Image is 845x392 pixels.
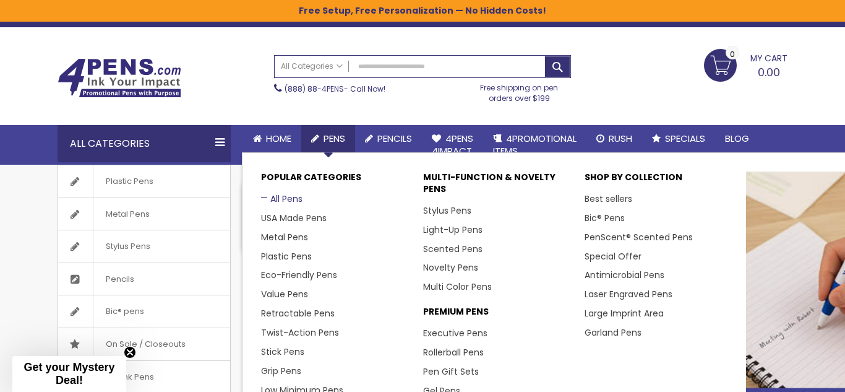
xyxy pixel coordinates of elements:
span: - Call Now! [285,84,385,94]
span: Blog [725,132,749,145]
a: Blog [715,125,759,152]
span: Pens [324,132,345,145]
a: Pencils [355,125,422,152]
p: Premium Pens [423,306,572,324]
a: Retractable Pens [261,307,335,320]
a: Laser Engraved Pens [585,288,672,300]
a: Plastic Pens [58,165,230,198]
div: Sign In [747,15,787,24]
a: 4Pens4impact [422,125,483,165]
span: Specials [665,132,705,145]
a: Stick Pens [261,346,304,358]
a: Grip Pens [261,365,301,377]
a: Antimicrobial Pens [585,269,664,281]
a: Pen Gift Sets [423,365,479,378]
a: USA Made Pens [261,212,327,224]
span: Get your Mystery Deal! [24,361,114,386]
a: Multi Color Pens [423,281,492,293]
span: 0.00 [758,64,780,80]
a: Rush [586,125,642,152]
a: Special Offer [585,250,641,263]
a: Pencils [58,263,230,295]
p: Popular Categories [261,172,410,189]
span: Pencils [377,132,412,145]
a: Home [243,125,301,152]
a: All Pens [261,193,302,205]
span: 4Pens 4impact [432,132,473,157]
a: Bic® Pens [585,212,625,224]
div: Free shipping on pen orders over $199 [468,78,572,103]
a: Bic® pens [58,295,230,328]
a: Eco-Friendly Pens [261,269,337,281]
span: Home [266,132,291,145]
a: Garland Pens [585,326,641,339]
img: 4Pens Custom Pens and Promotional Products [58,58,181,98]
a: Specials [642,125,715,152]
a: Create an Account [653,14,734,24]
span: Rush [609,132,632,145]
a: Executive Pens [423,327,487,339]
div: All Categories [58,125,231,162]
a: Twist-Action Pens [261,326,339,339]
span: All Categories [281,61,343,71]
button: Close teaser [124,346,136,359]
span: On Sale / Closeouts [93,328,198,360]
a: Value Pens [261,288,308,300]
p: Shop By Collection [585,172,734,189]
div: Get your Mystery Deal!Close teaser [12,356,126,392]
a: Stylus Pens [58,230,230,263]
a: Scented Pens [423,243,483,255]
a: Rollerball Pens [423,346,484,359]
span: 4PROMOTIONAL ITEMS [493,132,577,157]
a: Metal Pens [261,231,308,243]
a: Stylus Pens [423,204,471,217]
span: Stylus Pens [93,230,163,263]
span: Metal Pens [93,198,162,230]
a: All Categories [275,56,349,76]
span: Plastic Pens [93,165,166,198]
p: Multi-Function & Novelty Pens [423,172,572,201]
a: 0.00 0 [704,49,787,80]
a: (888) 88-4PENS [285,84,344,94]
a: Novelty Pens [423,261,478,274]
a: 4PROMOTIONALITEMS [483,125,586,165]
a: Best sellers [585,193,632,205]
span: 0 [730,48,735,60]
iframe: Google Customer Reviews [743,359,845,392]
a: On Sale / Closeouts [58,328,230,360]
a: Metal Pens [58,198,230,230]
a: Wishlist [597,14,638,24]
a: Light-Up Pens [423,224,483,236]
a: PenScent® Scented Pens [585,231,693,243]
span: Pencils [93,263,147,295]
span: Bic® pens [93,295,157,328]
a: Plastic Pens [261,250,312,263]
a: Pens [301,125,355,152]
a: Large Imprint Area [585,307,664,320]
